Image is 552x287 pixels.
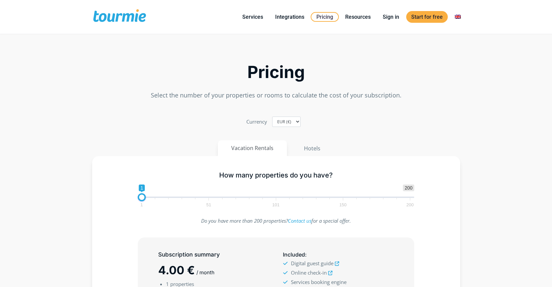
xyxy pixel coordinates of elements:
[271,203,281,206] span: 101
[406,11,448,23] a: Start for free
[403,185,414,191] span: 200
[340,13,376,21] a: Resources
[138,171,414,180] h5: How many properties do you have?
[246,117,267,126] label: Currency
[338,203,348,206] span: 150
[406,203,415,206] span: 200
[291,260,333,267] span: Digital guest guide
[270,13,309,21] a: Integrations
[196,269,214,276] span: / month
[205,203,212,206] span: 51
[311,12,339,22] a: Pricing
[158,250,269,259] h5: Subscription summary
[291,269,327,276] span: Online check-in
[283,250,393,259] h5: :
[288,217,311,224] a: Contact us
[378,13,404,21] a: Sign in
[92,64,460,80] h2: Pricing
[218,140,287,156] button: Vacation Rentals
[139,203,144,206] span: 1
[283,251,305,258] span: Included
[237,13,268,21] a: Services
[291,279,347,285] span: Services booking engine
[158,263,195,277] span: 4.00 €
[138,216,414,225] p: Do you have more than 200 properties? for a special offer.
[290,140,334,156] button: Hotels
[92,91,460,100] p: Select the number of your properties or rooms to calculate the cost of your subscription.
[139,185,145,191] span: 1
[450,13,466,21] a: Switch to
